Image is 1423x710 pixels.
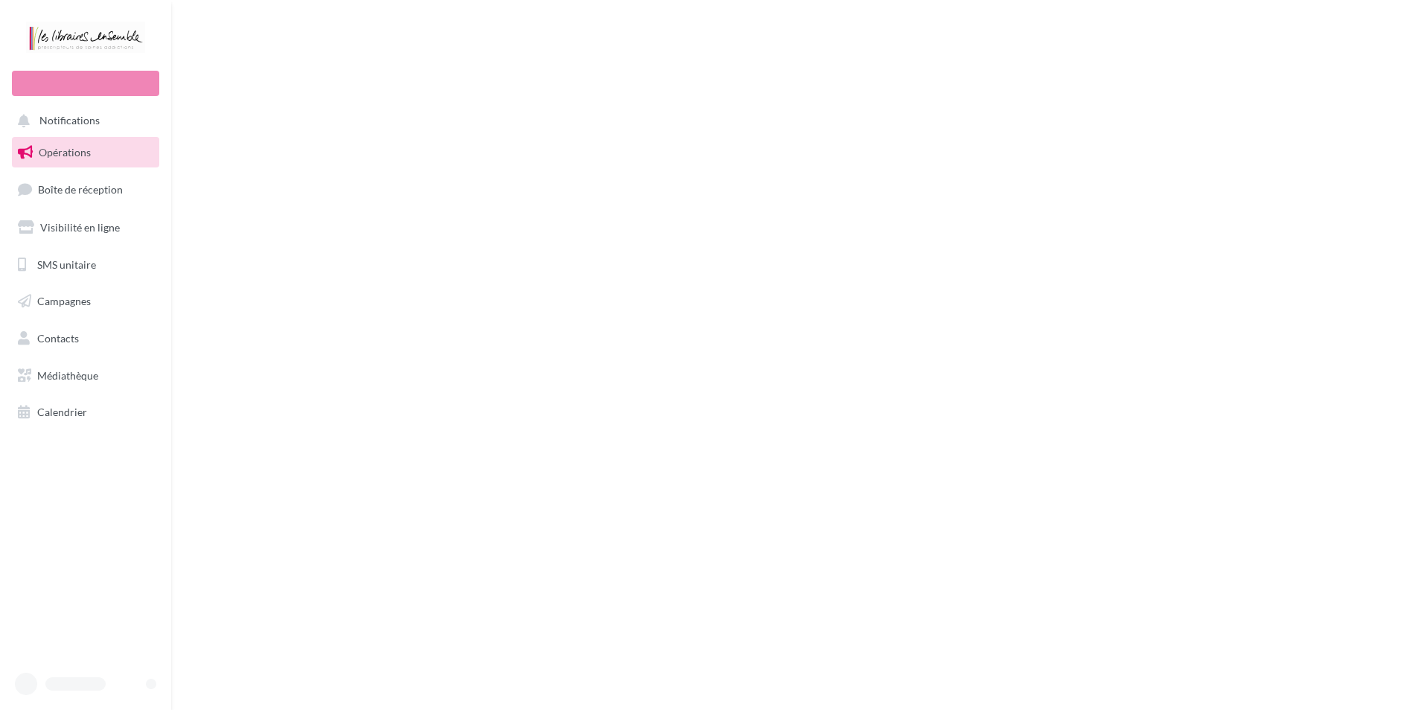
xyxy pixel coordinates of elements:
[12,71,159,96] div: Nouvelle campagne
[9,397,162,428] a: Calendrier
[9,137,162,168] a: Opérations
[38,183,123,196] span: Boîte de réception
[9,173,162,205] a: Boîte de réception
[9,212,162,243] a: Visibilité en ligne
[39,115,100,127] span: Notifications
[37,295,91,307] span: Campagnes
[37,332,79,345] span: Contacts
[9,360,162,391] a: Médiathèque
[39,146,91,159] span: Opérations
[37,369,98,382] span: Médiathèque
[9,286,162,317] a: Campagnes
[9,249,162,281] a: SMS unitaire
[9,323,162,354] a: Contacts
[37,258,96,270] span: SMS unitaire
[37,406,87,418] span: Calendrier
[40,221,120,234] span: Visibilité en ligne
